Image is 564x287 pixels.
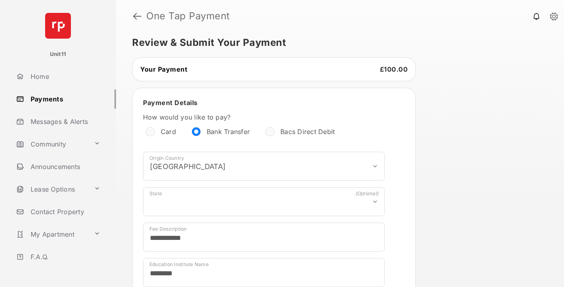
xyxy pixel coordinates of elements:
[13,247,116,266] a: F.A.Q.
[280,128,335,136] label: Bacs Direct Debit
[13,180,91,199] a: Lease Options
[13,202,116,221] a: Contact Property
[207,128,250,136] label: Bank Transfer
[132,38,541,47] h5: Review & Submit Your Payment
[380,65,408,73] span: £100.00
[13,67,116,86] a: Home
[13,112,116,131] a: Messages & Alerts
[143,99,198,107] span: Payment Details
[13,157,116,176] a: Announcements
[13,225,91,244] a: My Apartment
[161,128,176,136] label: Card
[13,89,116,109] a: Payments
[146,11,230,21] strong: One Tap Payment
[13,134,91,154] a: Community
[143,113,385,121] label: How would you like to pay?
[45,13,71,39] img: svg+xml;base64,PHN2ZyB4bWxucz0iaHR0cDovL3d3dy53My5vcmcvMjAwMC9zdmciIHdpZHRoPSI2NCIgaGVpZ2h0PSI2NC...
[140,65,187,73] span: Your Payment
[50,50,66,58] p: Unit11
